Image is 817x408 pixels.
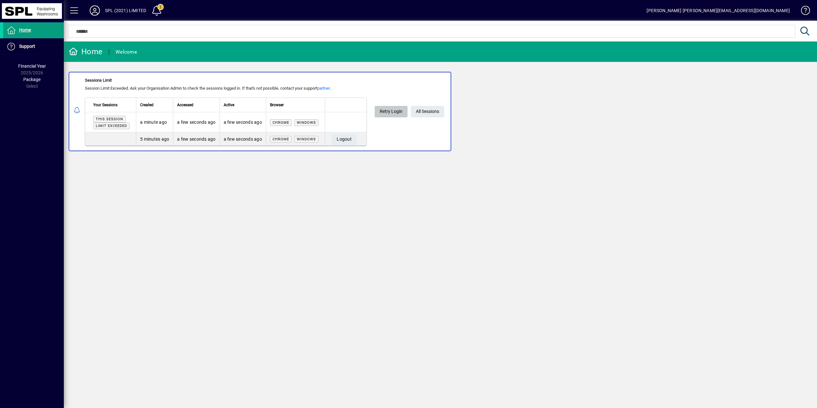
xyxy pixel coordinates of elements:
[116,47,137,57] div: Welcome
[411,106,444,117] a: All Sessions
[297,137,316,141] span: Windows
[3,39,64,55] a: Support
[64,72,817,151] app-alert-notification-menu-item: Sessions Limit
[273,137,289,141] span: Chrome
[337,134,352,145] span: Logout
[19,44,35,49] span: Support
[96,124,127,128] span: Limit exceeded
[177,101,193,108] span: Accessed
[270,101,284,108] span: Browser
[18,63,46,69] span: Financial Year
[332,134,357,145] button: Logout
[85,5,105,16] button: Profile
[23,77,41,82] span: Package
[19,27,31,33] span: Home
[173,132,219,145] td: a few seconds ago
[69,47,102,57] div: Home
[273,121,289,125] span: Chrome
[375,106,408,117] button: Retry Login
[136,112,173,132] td: a minute ago
[416,106,439,117] span: All Sessions
[297,121,316,125] span: Windows
[85,77,367,84] div: Sessions Limit
[173,112,219,132] td: a few seconds ago
[224,101,234,108] span: Active
[220,132,266,145] td: a few seconds ago
[317,86,330,91] a: partner
[140,101,154,108] span: Created
[93,101,117,108] span: Your Sessions
[380,106,402,117] span: Retry Login
[96,117,123,121] span: This session
[105,5,146,16] div: SPL (2021) LIMITED
[220,112,266,132] td: a few seconds ago
[85,85,367,92] div: Session Limit Exceeded. Ask your Organisation Admin to check the sessions logged in. If that's no...
[136,132,173,145] td: 5 minutes ago
[796,1,809,22] a: Knowledge Base
[647,5,790,16] div: [PERSON_NAME] [PERSON_NAME][EMAIL_ADDRESS][DOMAIN_NAME]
